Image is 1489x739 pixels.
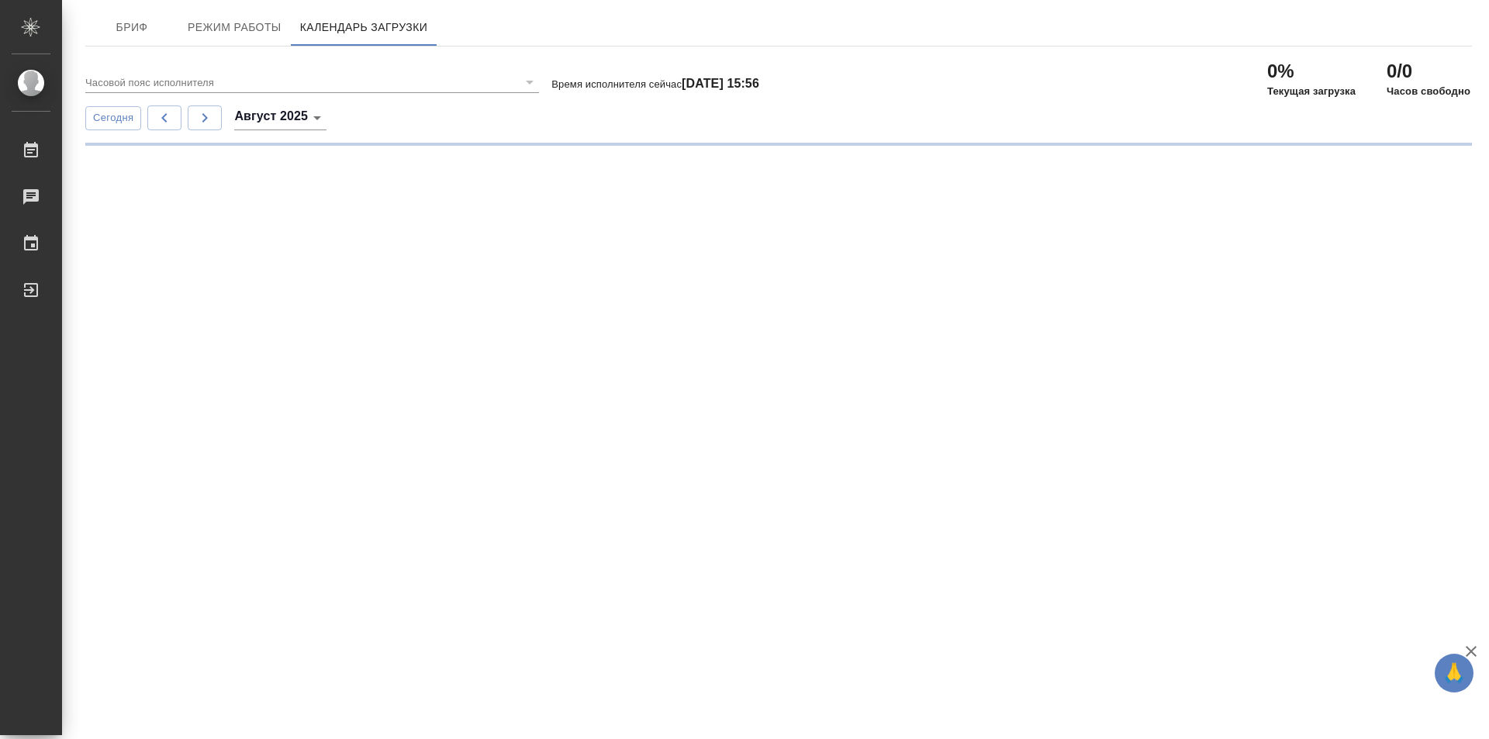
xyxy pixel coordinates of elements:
[234,105,326,130] div: Август 2025
[1267,84,1356,99] p: Текущая загрузка
[1435,654,1473,692] button: 🙏
[682,77,759,90] h4: [DATE] 15:56
[551,78,759,90] p: Время исполнителя сейчас
[93,109,133,127] span: Сегодня
[300,18,428,37] span: Календарь загрузки
[188,18,282,37] span: Режим работы
[85,106,141,130] button: Сегодня
[1267,59,1356,84] h2: 0%
[95,18,169,37] span: Бриф
[1387,59,1470,84] h2: 0/0
[1387,84,1470,99] p: Часов свободно
[1441,657,1467,689] span: 🙏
